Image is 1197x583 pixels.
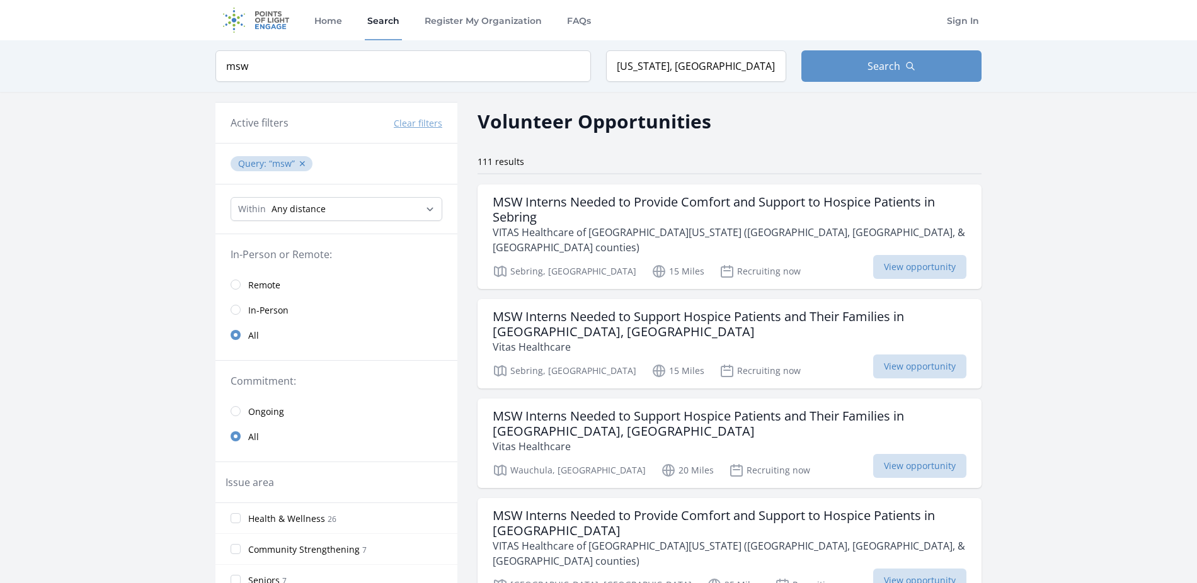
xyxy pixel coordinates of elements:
input: Health & Wellness 26 [231,513,241,523]
a: Remote [215,272,457,297]
p: Wauchula, [GEOGRAPHIC_DATA] [493,463,646,478]
span: 111 results [478,156,524,167]
button: Search [801,50,982,82]
button: Clear filters [394,117,442,130]
q: msw [269,157,295,169]
p: 15 Miles [651,363,704,378]
span: In-Person [248,304,289,317]
a: In-Person [215,297,457,322]
input: Keyword [215,50,591,82]
legend: Issue area [226,475,274,490]
span: View opportunity [873,255,966,279]
legend: Commitment: [231,373,442,388]
span: 7 [362,545,367,555]
span: All [248,431,259,443]
p: VITAS Healthcare of [GEOGRAPHIC_DATA][US_STATE] ([GEOGRAPHIC_DATA], [GEOGRAPHIC_DATA], & [GEOGRAP... [493,538,966,569]
a: Ongoing [215,399,457,424]
p: Vitas Healthcare [493,339,966,354]
span: View opportunity [873,354,966,378]
a: All [215,424,457,449]
a: All [215,322,457,348]
p: VITAS Healthcare of [GEOGRAPHIC_DATA][US_STATE] ([GEOGRAPHIC_DATA], [GEOGRAPHIC_DATA], & [GEOGRAP... [493,225,966,255]
p: Recruiting now [729,463,810,478]
input: Location [606,50,786,82]
a: MSW Interns Needed to Support Hospice Patients and Their Families in [GEOGRAPHIC_DATA], [GEOGRAPH... [478,299,982,388]
button: ✕ [299,157,306,170]
span: All [248,329,259,342]
h3: MSW Interns Needed to Support Hospice Patients and Their Families in [GEOGRAPHIC_DATA], [GEOGRAPH... [493,309,966,339]
span: Query : [238,157,269,169]
span: Health & Wellness [248,512,325,525]
h3: MSW Interns Needed to Provide Comfort and Support to Hospice Patients in Sebring [493,195,966,225]
h2: Volunteer Opportunities [478,107,711,135]
a: MSW Interns Needed to Support Hospice Patients and Their Families in [GEOGRAPHIC_DATA], [GEOGRAPH... [478,399,982,488]
span: 26 [328,514,336,524]
span: Community Strengthening [248,543,360,556]
span: Ongoing [248,405,284,418]
p: Recruiting now [719,264,801,279]
span: Remote [248,279,280,291]
input: Community Strengthening 7 [231,544,241,554]
p: 15 Miles [651,264,704,279]
h3: MSW Interns Needed to Support Hospice Patients and Their Families in [GEOGRAPHIC_DATA], [GEOGRAPH... [493,409,966,439]
p: Sebring, [GEOGRAPHIC_DATA] [493,264,636,279]
p: Recruiting now [719,363,801,378]
select: Search Radius [231,197,442,221]
p: Vitas Healthcare [493,439,966,454]
span: View opportunity [873,454,966,478]
a: MSW Interns Needed to Provide Comfort and Support to Hospice Patients in Sebring VITAS Healthcare... [478,184,982,289]
h3: MSW Interns Needed to Provide Comfort and Support to Hospice Patients in [GEOGRAPHIC_DATA] [493,508,966,538]
p: Sebring, [GEOGRAPHIC_DATA] [493,363,636,378]
legend: In-Person or Remote: [231,247,442,262]
span: Search [868,59,900,74]
p: 20 Miles [661,463,714,478]
h3: Active filters [231,115,289,130]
